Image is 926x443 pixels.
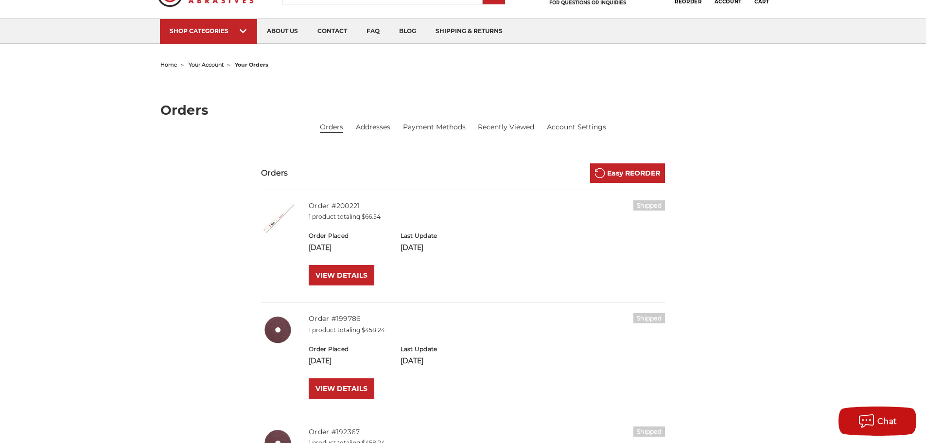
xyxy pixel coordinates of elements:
[403,122,466,132] a: Payment Methods
[189,61,224,68] a: your account
[160,61,177,68] a: home
[839,407,916,436] button: Chat
[235,61,268,68] span: your orders
[389,19,426,44] a: blog
[170,27,247,35] div: SHOP CATEGORIES
[309,231,390,240] h6: Order Placed
[590,163,665,183] a: Easy REORDER
[261,200,295,234] img: 4" Air Saw blade for pneumatic sawzall 14 TPI
[357,19,389,44] a: faq
[309,243,332,252] span: [DATE]
[633,426,665,437] h6: Shipped
[426,19,512,44] a: shipping & returns
[309,345,390,354] h6: Order Placed
[309,213,665,221] p: 1 product totaling $66.54
[309,314,361,323] a: Order #199786
[401,356,423,365] span: [DATE]
[309,356,332,365] span: [DATE]
[309,265,374,285] a: VIEW DETAILS
[261,167,288,179] h3: Orders
[356,122,390,132] a: Addresses
[308,19,357,44] a: contact
[478,122,534,132] a: Recently Viewed
[547,122,606,132] a: Account Settings
[309,326,665,335] p: 1 product totaling $458.24
[309,201,360,210] a: Order #200221
[261,313,295,347] img: 4.5 inch resin fiber disc
[160,104,766,117] h1: Orders
[257,19,308,44] a: about us
[309,378,374,399] a: VIEW DETAILS
[401,231,482,240] h6: Last Update
[401,345,482,354] h6: Last Update
[309,427,360,436] a: Order #192367
[401,243,423,252] span: [DATE]
[877,417,897,426] span: Chat
[320,122,343,133] li: Orders
[633,200,665,211] h6: Shipped
[633,313,665,323] h6: Shipped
